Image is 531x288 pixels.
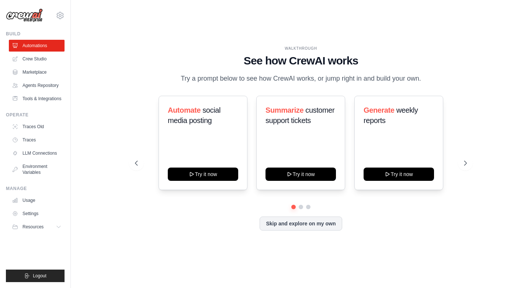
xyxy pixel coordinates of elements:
[9,80,65,91] a: Agents Repository
[265,168,336,181] button: Try it now
[364,106,395,114] span: Generate
[6,270,65,282] button: Logout
[9,53,65,65] a: Crew Studio
[494,253,531,288] iframe: Chat Widget
[168,106,201,114] span: Automate
[6,8,43,22] img: Logo
[9,134,65,146] a: Traces
[9,194,65,206] a: Usage
[33,273,46,279] span: Logout
[364,168,434,181] button: Try it now
[9,93,65,105] a: Tools & Integrations
[265,106,303,114] span: Summarize
[177,73,425,84] p: Try a prompt below to see how CrewAI works, or jump right in and build your own.
[6,112,65,118] div: Operate
[9,40,65,52] a: Automations
[6,186,65,192] div: Manage
[168,168,238,181] button: Try it now
[9,161,65,178] a: Environment Variables
[9,66,65,78] a: Marketplace
[260,217,342,231] button: Skip and explore on my own
[9,147,65,159] a: LLM Connections
[135,46,466,51] div: WALKTHROUGH
[364,106,418,124] span: weekly reports
[6,31,65,37] div: Build
[135,54,466,67] h1: See how CrewAI works
[9,208,65,219] a: Settings
[9,121,65,133] a: Traces Old
[9,221,65,233] button: Resources
[22,224,44,230] span: Resources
